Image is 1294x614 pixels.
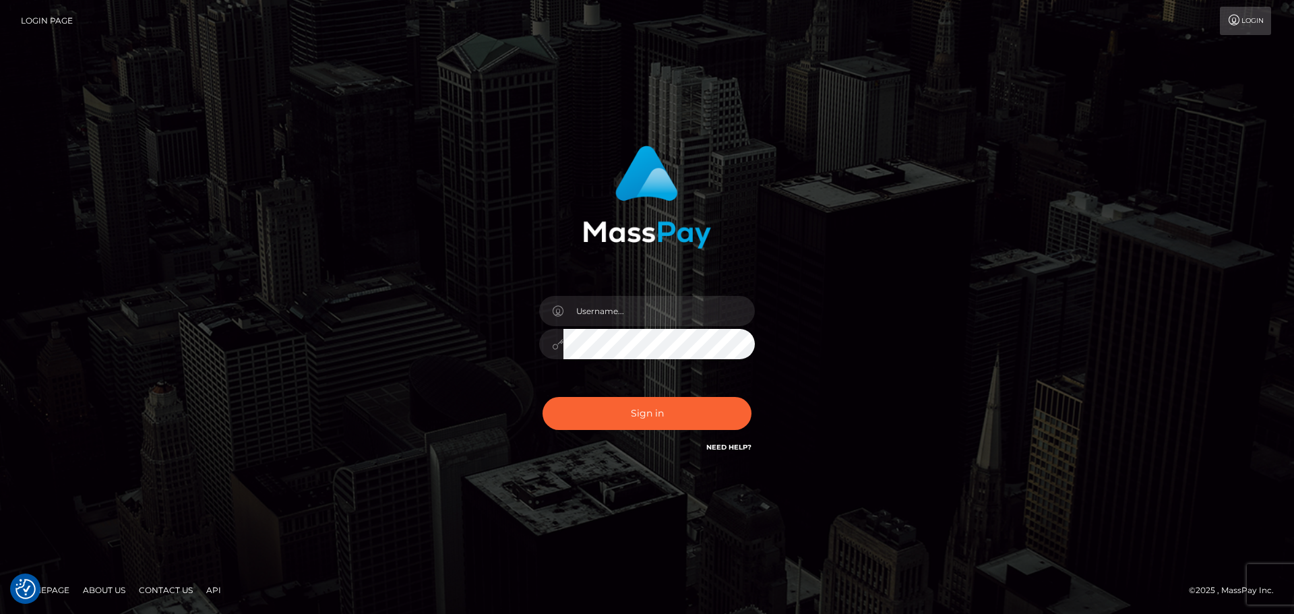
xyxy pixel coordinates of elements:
[1189,583,1284,598] div: © 2025 , MassPay Inc.
[16,579,36,599] button: Consent Preferences
[1220,7,1271,35] a: Login
[706,443,751,452] a: Need Help?
[543,397,751,430] button: Sign in
[133,580,198,601] a: Contact Us
[16,579,36,599] img: Revisit consent button
[583,146,711,249] img: MassPay Login
[21,7,73,35] a: Login Page
[563,296,755,326] input: Username...
[78,580,131,601] a: About Us
[201,580,226,601] a: API
[15,580,75,601] a: Homepage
